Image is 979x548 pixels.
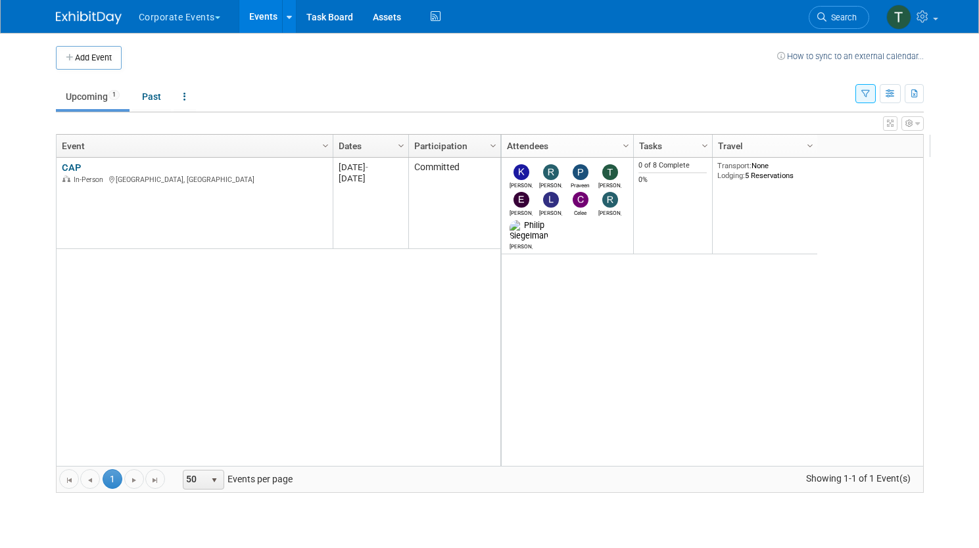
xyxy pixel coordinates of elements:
a: Column Settings [318,135,333,154]
span: Lodging: [717,171,745,180]
span: 1 [103,469,122,489]
a: Event [62,135,324,157]
span: Events per page [166,469,306,489]
img: Keirsten Davis [513,164,529,180]
span: Column Settings [621,141,631,151]
div: [DATE] [339,173,402,184]
span: 50 [183,470,206,489]
img: Randi LeBoyer [543,164,559,180]
div: 0 of 8 Complete [638,161,707,170]
span: Column Settings [700,141,710,151]
span: 1 [108,90,120,100]
span: - [366,162,368,172]
img: Praveen Kaushik [573,164,588,180]
div: Keirsten Davis [510,180,533,189]
span: Go to the first page [64,475,74,486]
a: How to sync to an external calendar... [777,51,924,61]
div: Randi LeBoyer [539,180,562,189]
a: CAP [62,162,81,173]
div: [GEOGRAPHIC_DATA], [GEOGRAPHIC_DATA] [62,173,327,185]
a: Column Settings [619,135,633,154]
span: Column Settings [488,141,498,151]
span: Showing 1-1 of 1 Event(s) [794,469,922,488]
img: Taylor Sebesta [602,164,618,180]
span: Go to the previous page [85,475,95,486]
a: Dates [339,135,400,157]
a: Column Settings [486,135,500,154]
img: Philip Siegelman [510,220,548,241]
a: Travel [718,135,809,157]
div: [DATE] [339,162,402,173]
a: Go to the first page [59,469,79,489]
a: Go to the last page [145,469,165,489]
a: Attendees [507,135,625,157]
img: Celee Spidel [573,192,588,208]
a: Column Settings [803,135,817,154]
td: Committed [408,158,500,249]
div: Taylor Sebesta [598,180,621,189]
a: Go to the previous page [80,469,100,489]
a: Tasks [639,135,704,157]
a: Past [132,84,171,109]
span: Go to the last page [150,475,160,486]
a: Participation [414,135,492,157]
div: Celee Spidel [569,208,592,216]
a: Column Settings [394,135,408,154]
span: In-Person [74,175,107,184]
div: Emma Mitchell [510,208,533,216]
div: 0% [638,175,707,185]
span: Search [826,12,857,22]
a: Column Settings [698,135,712,154]
img: Emma Mitchell [513,192,529,208]
a: Go to the next page [124,469,144,489]
span: Transport: [717,161,752,170]
a: Upcoming1 [56,84,130,109]
span: Column Settings [396,141,406,151]
div: Ryan Gibson [598,208,621,216]
img: Lisbet Blokdyk [543,192,559,208]
span: select [209,475,220,486]
a: Search [809,6,869,29]
span: Column Settings [320,141,331,151]
span: Go to the next page [129,475,139,486]
div: Lisbet Blokdyk [539,208,562,216]
div: Praveen Kaushik [569,180,592,189]
div: None 5 Reservations [717,161,812,180]
img: In-Person Event [62,175,70,182]
span: Column Settings [805,141,815,151]
button: Add Event [56,46,122,70]
div: Philip Siegelman [510,241,533,250]
img: Ryan Gibson [602,192,618,208]
img: Taylor Sebesta [886,5,911,30]
img: ExhibitDay [56,11,122,24]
